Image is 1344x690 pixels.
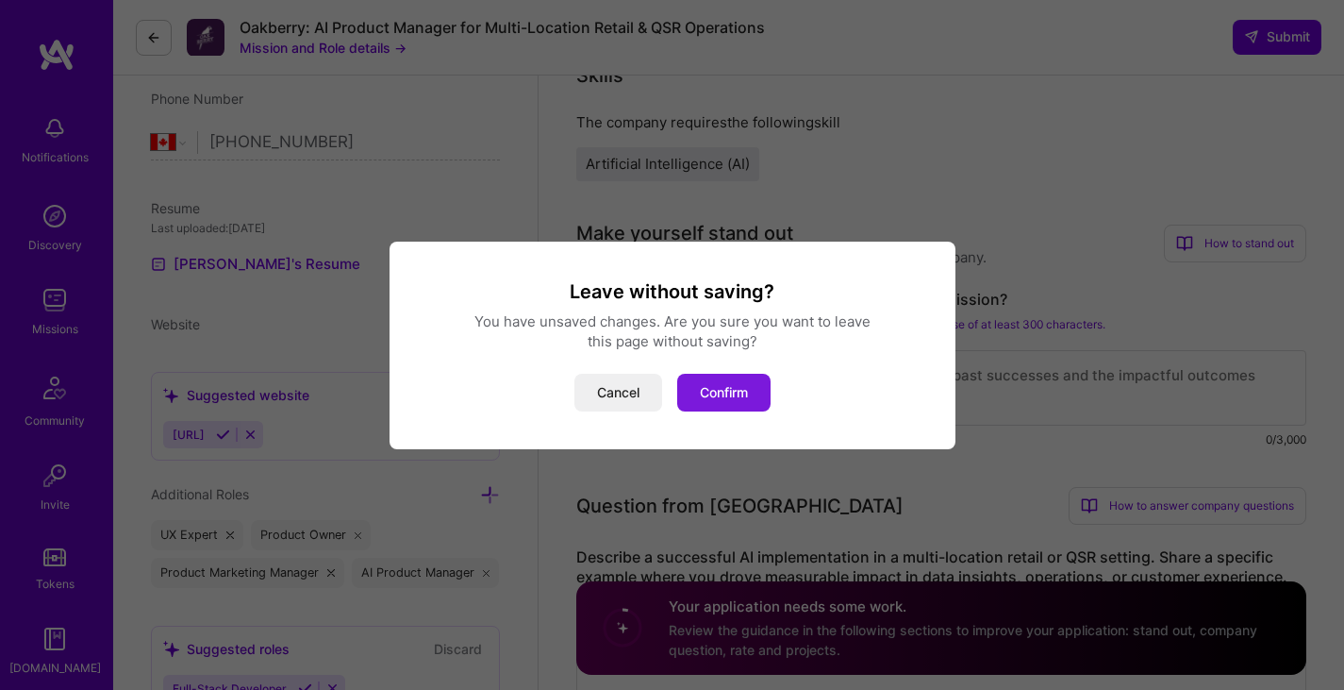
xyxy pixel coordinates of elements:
h3: Leave without saving? [412,279,933,304]
div: modal [390,242,955,449]
div: You have unsaved changes. Are you sure you want to leave [412,311,933,331]
button: Cancel [574,374,662,412]
button: Confirm [677,374,771,412]
div: this page without saving? [412,331,933,351]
